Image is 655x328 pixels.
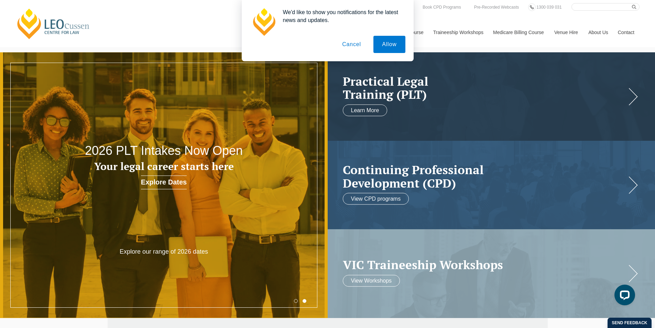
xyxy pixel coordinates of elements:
h2: Continuing Professional Development (CPD) [343,163,626,190]
button: 1 [294,299,298,303]
button: 2 [303,299,306,303]
a: View CPD programs [343,193,409,205]
iframe: LiveChat chat widget [609,282,638,311]
h2: Practical Legal Training (PLT) [343,74,626,101]
h3: Your legal career starts here [66,161,262,172]
button: Cancel [334,36,370,53]
a: Practical LegalTraining (PLT) [343,74,626,101]
a: Explore Dates [141,176,187,189]
button: Allow [373,36,405,53]
a: VIC Traineeship Workshops [343,258,626,272]
h2: 2026 PLT Intakes Now Open [66,144,262,158]
div: We'd like to show you notifications for the latest news and updates. [277,8,405,24]
img: notification icon [250,8,277,36]
a: Continuing ProfessionalDevelopment (CPD) [343,163,626,190]
a: View Workshops [343,275,400,286]
p: Explore our range of 2026 dates [98,248,229,256]
a: Learn More [343,104,387,116]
